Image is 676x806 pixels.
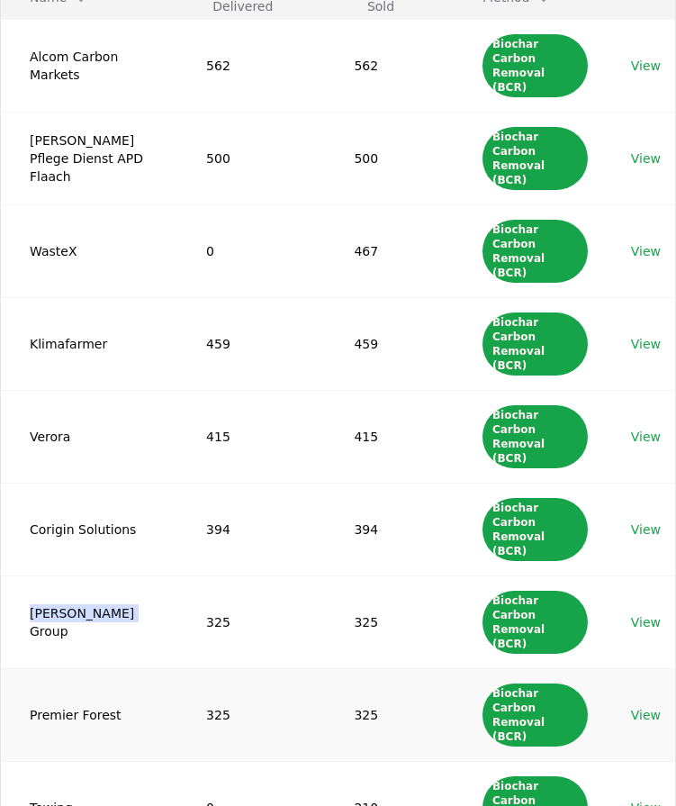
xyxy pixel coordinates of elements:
a: View [631,57,661,75]
div: Biochar Carbon Removal (BCR) [482,498,588,561]
td: [PERSON_NAME] Pflege Dienst APD Flaach [1,112,177,204]
td: Premier Forest [1,668,177,761]
td: WasteX [1,204,177,297]
td: 325 [325,575,454,668]
td: 467 [325,204,454,297]
a: View [631,428,661,446]
a: View [631,149,661,168]
div: Biochar Carbon Removal (BCR) [482,312,588,376]
div: Biochar Carbon Removal (BCR) [482,127,588,190]
td: 500 [325,112,454,204]
td: 0 [177,204,325,297]
td: 415 [177,390,325,483]
td: Klimafarmer [1,297,177,390]
div: Biochar Carbon Removal (BCR) [482,34,588,97]
td: 394 [177,483,325,575]
td: 394 [325,483,454,575]
div: Biochar Carbon Removal (BCR) [482,684,588,747]
td: [PERSON_NAME] Group [1,575,177,668]
a: View [631,335,661,353]
td: 415 [325,390,454,483]
div: Biochar Carbon Removal (BCR) [482,220,588,283]
div: Biochar Carbon Removal (BCR) [482,405,588,468]
td: 325 [325,668,454,761]
td: Alcom Carbon Markets [1,19,177,112]
td: 325 [177,668,325,761]
td: 459 [325,297,454,390]
div: Biochar Carbon Removal (BCR) [482,591,588,654]
td: 500 [177,112,325,204]
td: 459 [177,297,325,390]
td: 562 [325,19,454,112]
td: 325 [177,575,325,668]
td: Corigin Solutions [1,483,177,575]
a: View [631,242,661,260]
a: View [631,613,661,631]
td: Verora [1,390,177,483]
a: View [631,706,661,724]
td: 562 [177,19,325,112]
a: View [631,521,661,539]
